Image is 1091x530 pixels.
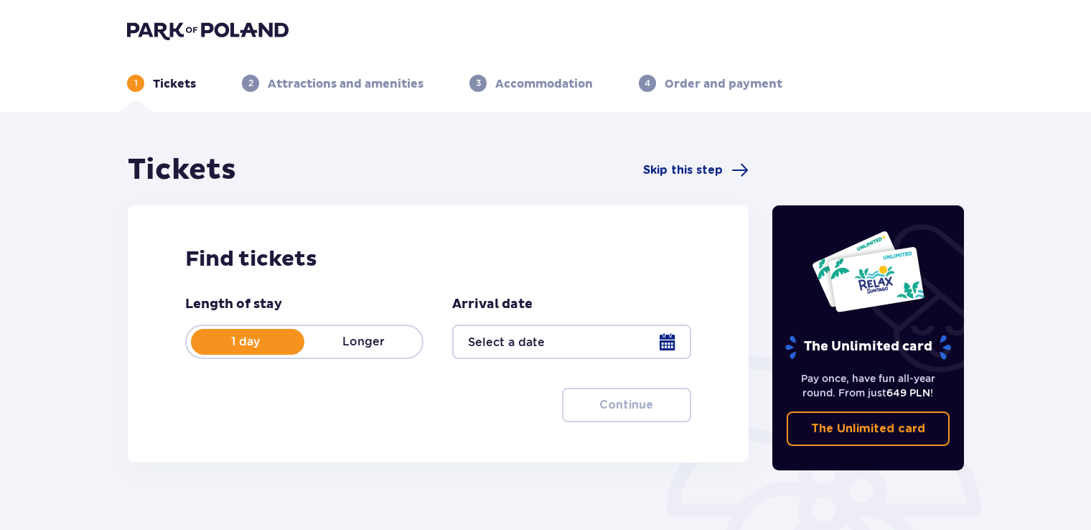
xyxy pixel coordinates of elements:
[886,387,930,399] span: 649 PLN
[469,75,593,92] div: 3Accommodation
[476,77,481,90] p: 3
[187,334,304,350] p: 1 day
[185,246,691,273] h2: Find tickets
[127,75,196,92] div: 1Tickets
[645,77,650,90] p: 4
[268,76,423,92] p: Attractions and amenities
[185,296,282,313] p: Length of stay
[153,76,196,92] p: Tickets
[304,334,422,350] p: Longer
[787,371,950,400] p: Pay once, have fun all-year round. From just !
[643,162,749,179] a: Skip this step
[248,77,253,90] p: 2
[639,75,782,92] div: 4Order and payment
[599,397,653,413] p: Continue
[784,335,952,360] p: The Unlimited card
[811,230,925,313] img: Two entry cards to Suntago with the word 'UNLIMITED RELAX', featuring a white background with tro...
[665,76,782,92] p: Order and payment
[562,388,691,422] button: Continue
[127,20,289,40] img: Park of Poland logo
[643,162,723,178] span: Skip this step
[134,77,138,90] p: 1
[811,421,925,437] p: The Unlimited card
[495,76,593,92] p: Accommodation
[452,296,533,313] p: Arrival date
[128,152,236,188] h1: Tickets
[242,75,423,92] div: 2Attractions and amenities
[787,412,950,446] a: The Unlimited card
